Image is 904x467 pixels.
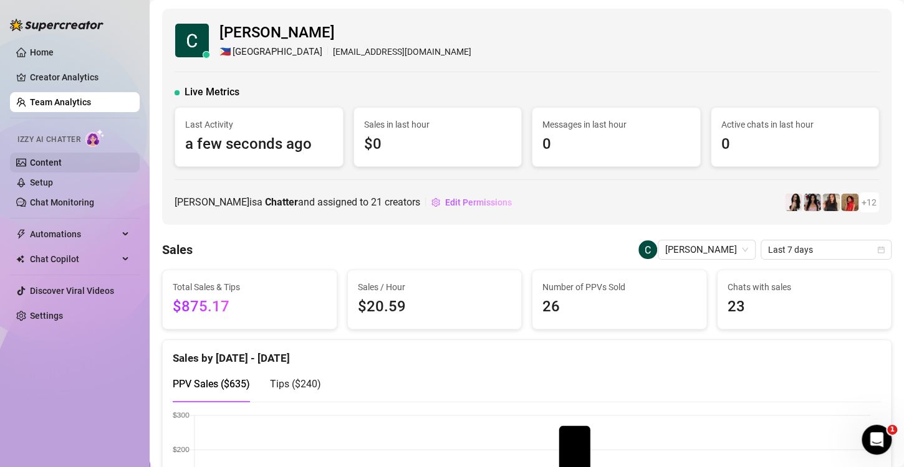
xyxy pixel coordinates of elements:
span: $0 [364,133,512,156]
span: [PERSON_NAME] is a and assigned to creators [175,194,420,210]
span: Sales in last hour [364,118,512,131]
span: Last Activity [185,118,333,131]
img: ChloeLove [785,194,802,211]
span: 26 [542,295,696,319]
span: Izzy AI Chatter [17,134,80,146]
img: Cecil Capuchino [175,24,209,57]
span: Number of PPVs Sold [542,280,696,294]
img: AI Chatter [85,129,105,147]
iframe: Intercom live chat [862,425,892,455]
span: Cecil Capuchino [665,240,748,259]
img: bellatendresse [841,194,858,211]
h4: Sales [162,241,193,258]
a: Settings [30,311,63,321]
span: 1 [887,425,897,435]
span: 0 [721,133,869,156]
span: $20.59 [358,295,512,319]
span: thunderbolt [16,229,26,239]
a: Discover Viral Videos [30,286,114,296]
b: Chatter [265,196,298,208]
img: logo-BBDzfeDw.svg [10,19,103,31]
span: Automations [30,224,118,244]
a: Chat Monitoring [30,197,94,207]
a: Content [30,158,62,167]
img: Chat Copilot [16,255,24,263]
span: Total Sales & Tips [173,280,327,294]
span: Chats with sales [728,280,882,294]
span: Live Metrics [185,85,239,100]
span: + 12 [862,196,877,209]
span: Edit Permissions [445,197,512,207]
span: a few seconds ago [185,133,333,156]
a: Home [30,47,54,57]
span: PPV Sales ( $635 ) [173,378,250,390]
span: Chat Copilot [30,249,118,269]
button: Edit Permissions [431,192,512,212]
span: Messages in last hour [542,118,690,131]
span: 23 [728,295,882,319]
a: Team Analytics [30,97,91,107]
div: [EMAIL_ADDRESS][DOMAIN_NAME] [219,45,471,60]
span: calendar [877,246,885,253]
span: Tips ( $240 ) [270,378,321,390]
span: 21 [371,196,382,208]
img: Cecil Capuchino [638,240,657,259]
span: 0 [542,133,690,156]
span: [PERSON_NAME] [219,21,471,45]
span: setting [431,198,440,207]
span: Active chats in last hour [721,118,869,131]
img: diandradelgado [822,194,840,211]
span: $875.17 [173,295,327,319]
div: Sales by [DATE] - [DATE] [173,340,881,367]
a: Setup [30,177,53,187]
span: 🇵🇭 [219,45,231,60]
span: Last 7 days [768,240,884,259]
a: Creator Analytics [30,67,130,87]
span: [GEOGRAPHIC_DATA] [233,45,322,60]
img: empress.venus [804,194,821,211]
span: Sales / Hour [358,280,512,294]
